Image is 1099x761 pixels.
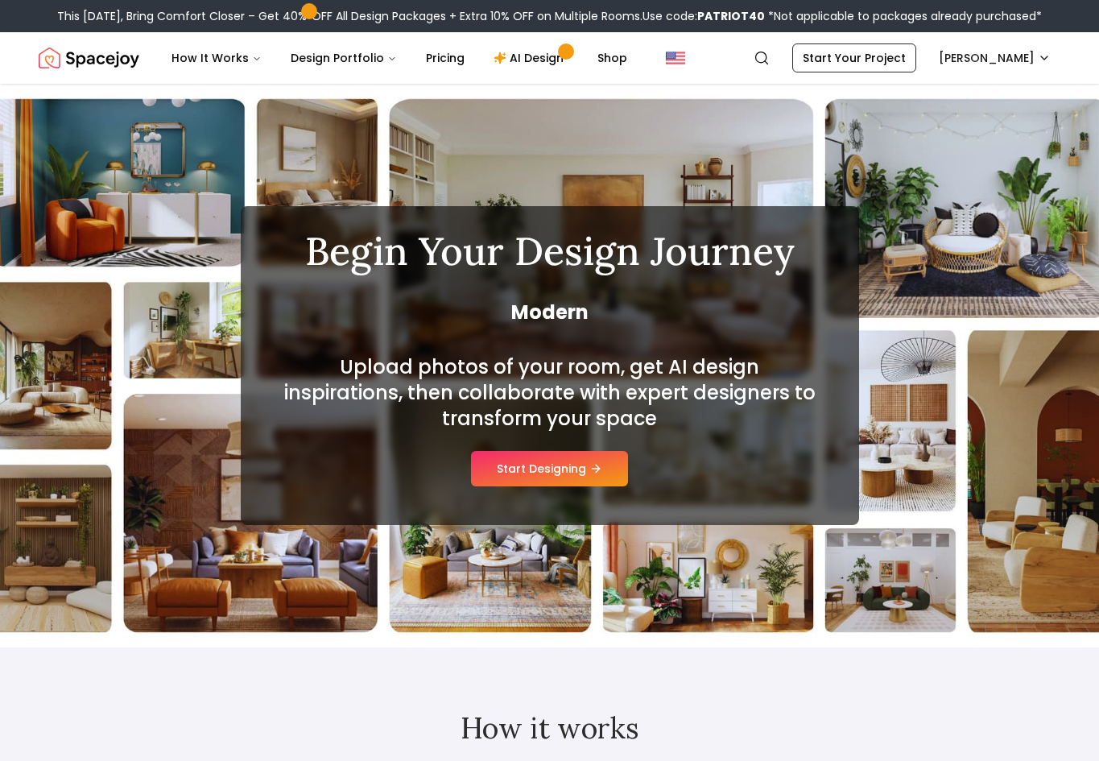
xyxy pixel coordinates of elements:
[279,300,820,325] span: Modern
[39,42,139,74] a: Spacejoy
[697,8,765,24] b: PATRIOT40
[792,43,916,72] a: Start Your Project
[279,354,820,432] h2: Upload photos of your room, get AI design inspirations, then collaborate with expert designers to...
[159,42,640,74] nav: Main
[765,8,1042,24] span: *Not applicable to packages already purchased*
[60,712,1039,744] h2: How it works
[57,8,1042,24] div: This [DATE], Bring Comfort Closer – Get 40% OFF All Design Packages + Extra 10% OFF on Multiple R...
[929,43,1060,72] button: [PERSON_NAME]
[413,42,477,74] a: Pricing
[39,42,139,74] img: Spacejoy Logo
[666,48,685,68] img: United States
[471,451,628,486] button: Start Designing
[481,42,581,74] a: AI Design
[159,42,275,74] button: How It Works
[39,32,1060,84] nav: Global
[279,232,820,271] h1: Begin Your Design Journey
[642,8,765,24] span: Use code:
[585,42,640,74] a: Shop
[278,42,410,74] button: Design Portfolio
